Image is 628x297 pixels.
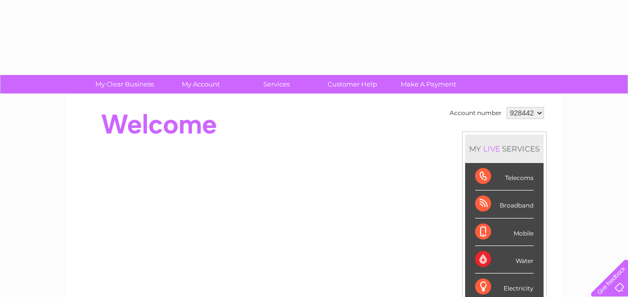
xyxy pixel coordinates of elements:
div: Broadband [475,190,534,218]
div: Water [475,246,534,273]
div: MY SERVICES [465,134,544,163]
div: LIVE [481,144,502,153]
div: Telecoms [475,163,534,190]
td: Account number [447,104,504,121]
div: Mobile [475,218,534,246]
a: My Account [159,75,242,93]
a: Services [235,75,318,93]
a: My Clear Business [83,75,166,93]
a: Make A Payment [387,75,470,93]
a: Customer Help [311,75,394,93]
